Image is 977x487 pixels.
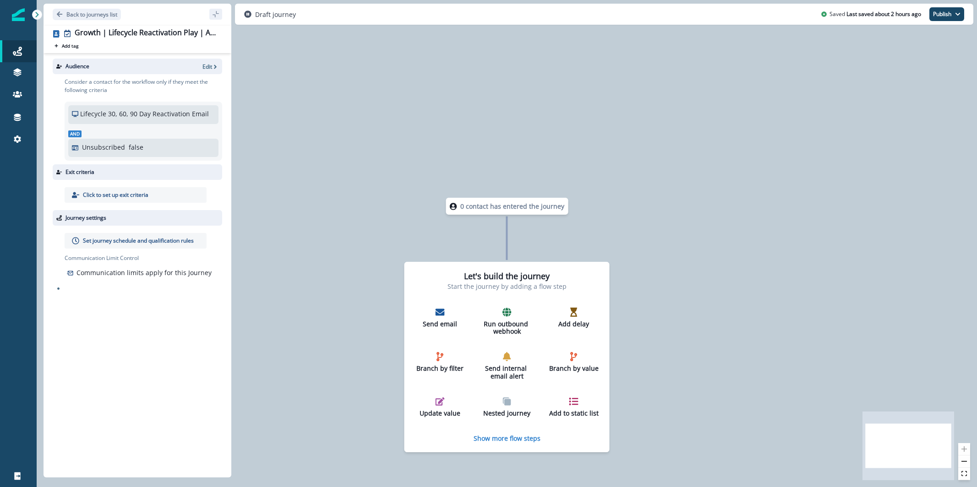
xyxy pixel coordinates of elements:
[464,271,550,281] h2: Let's build the journey
[202,63,212,70] p: Edit
[53,42,80,49] button: Add tag
[411,304,469,332] button: Send email
[75,28,218,38] div: Growth | Lifecycle Reactivation Play | August |
[545,393,603,421] button: Add to static list
[929,7,964,21] button: Publish
[65,168,94,176] p: Exit criteria
[478,304,536,340] button: Run outbound webhook
[415,410,465,417] p: Update value
[65,254,222,262] p: Communication Limit Control
[478,348,536,384] button: Send internal email alert
[545,304,603,332] button: Add delay
[62,43,78,49] p: Add tag
[53,9,121,20] button: Go back
[66,11,117,18] p: Back to journeys list
[482,320,532,336] p: Run outbound webhook
[65,214,106,222] p: Journey settings
[448,281,567,291] p: Start the journey by adding a flow step
[549,365,599,373] p: Branch by value
[411,348,469,376] button: Branch by filter
[830,10,845,18] p: Saved
[83,237,194,245] p: Set journey schedule and qualification rules
[255,10,296,19] p: Draft journey
[958,455,970,468] button: zoom out
[545,348,603,376] button: Branch by value
[415,365,465,373] p: Branch by filter
[68,130,82,137] span: And
[460,201,564,211] p: 0 contact has entered the journey
[411,393,469,421] button: Update value
[549,410,599,417] p: Add to static list
[129,142,143,152] p: false
[80,109,209,119] p: Lifecycle 30, 60, 90 Day Reactivation Email
[482,410,532,417] p: Nested journey
[202,63,218,70] button: Edit
[82,142,125,152] p: Unsubscribed
[419,198,595,215] div: 0 contact has entered the journey
[482,365,532,380] p: Send internal email alert
[83,191,148,199] p: Click to set up exit criteria
[958,468,970,480] button: fit view
[209,9,222,20] button: sidebar collapse toggle
[549,320,599,328] p: Add delay
[478,393,536,421] button: Nested journey
[12,8,25,21] img: Inflection
[415,320,465,328] p: Send email
[846,10,921,18] p: Last saved about 2 hours ago
[474,434,540,443] button: Show more flow steps
[65,62,89,70] p: Audience
[65,78,222,94] p: Consider a contact for the workflow only if they meet the following criteria
[76,268,212,277] p: Communication limits apply for this Journey
[404,262,610,452] div: Let's build the journeyStart the journey by adding a flow stepSend emailRun outbound webhookAdd d...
